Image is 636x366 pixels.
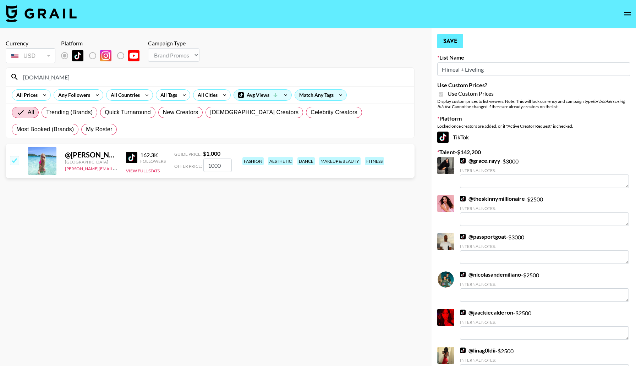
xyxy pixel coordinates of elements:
button: Save [437,34,463,48]
div: Currency [6,40,55,47]
span: New Creators [163,108,198,117]
div: @ [PERSON_NAME].[PERSON_NAME] [65,150,117,159]
a: @jaackiecalderon [460,309,513,316]
div: List locked to TikTok. [61,48,145,63]
div: Currency is locked to USD [6,47,55,65]
img: Instagram [100,50,111,61]
img: TikTok [460,196,466,201]
img: Grail Talent [6,5,77,22]
a: @passportgoat [460,233,506,240]
button: View Full Stats [126,168,160,173]
span: Quick Turnaround [105,108,151,117]
button: open drawer [620,7,635,21]
div: Avg Views [234,90,291,100]
div: Match Any Tags [295,90,346,100]
label: Platform [437,115,630,122]
span: All [28,108,34,117]
label: Use Custom Prices? [437,82,630,89]
div: All Cities [193,90,219,100]
div: USD [7,50,54,62]
div: [GEOGRAPHIC_DATA] [65,159,117,165]
div: - $ 2500 [460,195,629,226]
img: TikTok [460,158,466,163]
span: My Roster [86,125,112,134]
img: YouTube [128,50,139,61]
div: Followers [140,159,166,164]
span: Guide Price: [174,151,202,157]
div: Locked once creators are added, or if "Active Creator Request" is checked. [437,123,630,129]
div: Display custom prices to list viewers. Note: This will lock currency and campaign type . Cannot b... [437,99,630,109]
div: makeup & beauty [319,157,361,165]
div: Internal Notes: [460,357,629,363]
strong: $ 1,000 [203,150,220,157]
input: Search by User Name [19,71,410,83]
span: Offer Price: [174,163,202,169]
a: @grace.rayy [460,157,500,164]
a: @nicolasandemiliano [460,271,521,278]
span: Most Booked (Brands) [16,125,74,134]
div: Internal Notes: [460,206,629,211]
a: @linag0ldii [460,347,495,354]
div: Platform [61,40,145,47]
span: [DEMOGRAPHIC_DATA] Creators [210,108,298,117]
div: All Countries [106,90,141,100]
div: TikTok [437,132,630,143]
div: Any Followers [54,90,92,100]
img: TikTok [126,152,137,163]
a: @theskinnymillionaire [460,195,525,202]
div: Internal Notes: [460,282,629,287]
div: - $ 3000 [460,157,629,188]
div: fashion [242,157,264,165]
img: TikTok [437,132,449,143]
div: - $ 2500 [460,309,629,340]
div: Internal Notes: [460,244,629,249]
span: Trending (Brands) [46,108,93,117]
div: - $ 3000 [460,233,629,264]
span: Celebrity Creators [311,108,357,117]
div: aesthetic [268,157,293,165]
label: Talent - $ 142,200 [437,149,630,156]
div: dance [297,157,315,165]
label: List Name [437,54,630,61]
div: All Prices [12,90,39,100]
div: fitness [365,157,384,165]
div: Campaign Type [148,40,199,47]
img: TikTok [460,272,466,277]
input: 1,000 [203,159,232,172]
div: - $ 2500 [460,271,629,302]
img: TikTok [460,348,466,353]
em: for bookers using this list [437,99,625,109]
div: All Tags [156,90,179,100]
img: TikTok [460,234,466,239]
span: Use Custom Prices [448,90,494,97]
img: TikTok [72,50,83,61]
div: Internal Notes: [460,168,629,173]
div: Internal Notes: [460,320,629,325]
img: TikTok [460,310,466,315]
div: 162.3K [140,151,166,159]
a: [PERSON_NAME][EMAIL_ADDRESS][DOMAIN_NAME] [65,165,170,171]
